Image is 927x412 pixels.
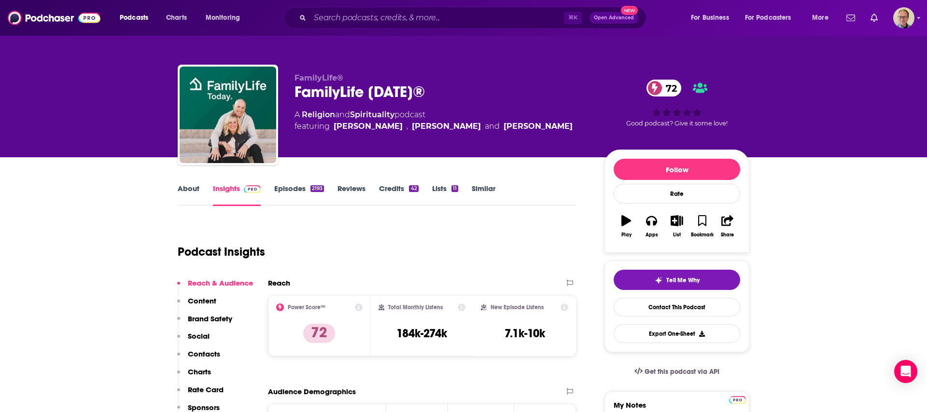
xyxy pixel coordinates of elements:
a: Dennis Rainey [334,121,403,132]
span: Get this podcast via API [645,368,719,376]
button: Share [715,209,740,244]
img: User Profile [893,7,914,28]
img: tell me why sparkle [655,276,662,284]
button: Show profile menu [893,7,914,28]
div: Rate [614,184,740,204]
img: FamilyLife Today® [180,67,276,163]
h3: 7.1k-10k [505,326,545,341]
div: 2193 [310,185,324,192]
a: Spirituality [350,110,394,119]
p: Sponsors [188,403,220,412]
span: featuring [295,121,573,132]
p: 72 [303,324,335,343]
a: Show notifications dropdown [867,10,882,26]
span: More [812,11,829,25]
span: FamilyLife® [295,73,343,82]
button: Charts [177,367,211,385]
h2: New Episode Listens [491,304,544,311]
a: InsightsPodchaser Pro [213,184,261,206]
button: tell me why sparkleTell Me Why [614,270,740,290]
h1: Podcast Insights [178,245,265,259]
span: Open Advanced [594,15,634,20]
span: Tell Me Why [666,276,700,284]
a: Contact This Podcast [614,298,740,316]
p: Reach & Audience [188,278,253,288]
span: Podcasts [120,11,148,25]
a: About [178,184,199,206]
button: Apps [639,209,664,244]
div: A podcast [295,109,573,132]
button: List [664,209,689,244]
div: 42 [409,185,418,192]
a: Lists11 [432,184,458,206]
div: Play [621,232,632,238]
button: Export One-Sheet [614,324,740,343]
a: Show notifications dropdown [843,10,859,26]
h2: Total Monthly Listens [388,304,443,311]
a: Get this podcast via API [627,360,727,384]
span: For Business [691,11,729,25]
a: Bob Lepine [412,121,481,132]
span: 72 [656,80,682,96]
p: Brand Safety [188,314,232,323]
h2: Reach [268,278,290,288]
div: List [673,232,681,238]
a: Episodes2193 [274,184,324,206]
a: Charts [160,10,193,26]
button: open menu [199,10,253,26]
p: Rate Card [188,385,224,394]
button: open menu [113,10,161,26]
span: , [407,121,408,132]
p: Contacts [188,349,220,358]
span: Logged in as tommy.lynch [893,7,914,28]
span: ⌘ K [564,12,582,24]
button: Reach & Audience [177,278,253,296]
h2: Power Score™ [288,304,325,311]
img: Podchaser Pro [729,396,746,404]
div: Apps [646,232,658,238]
a: Similar [472,184,495,206]
span: Monitoring [206,11,240,25]
img: Podchaser Pro [244,185,261,193]
div: 72Good podcast? Give it some love! [604,73,749,133]
button: Follow [614,159,740,180]
div: Open Intercom Messenger [894,360,917,383]
button: Social [177,331,210,349]
button: Content [177,296,216,314]
button: Play [614,209,639,244]
span: Good podcast? Give it some love! [626,120,728,127]
h2: Audience Demographics [268,387,356,396]
a: Religion [302,110,335,119]
div: Share [721,232,734,238]
a: Credits42 [379,184,418,206]
p: Content [188,296,216,305]
a: Pro website [729,395,746,404]
div: 11 [451,185,458,192]
span: New [621,6,638,15]
p: Social [188,331,210,341]
input: Search podcasts, credits, & more... [310,10,564,26]
div: Bookmark [691,232,714,238]
button: open menu [805,10,841,26]
button: Bookmark [689,209,715,244]
button: open menu [739,10,805,26]
a: 72 [646,80,682,96]
button: Rate Card [177,385,224,403]
h3: 184k-274k [396,326,447,341]
span: For Podcasters [745,11,791,25]
button: Contacts [177,349,220,367]
a: Reviews [337,184,365,206]
img: Podchaser - Follow, Share and Rate Podcasts [8,9,100,27]
span: Charts [166,11,187,25]
button: Open AdvancedNew [590,12,638,24]
a: Ann Wilson [504,121,573,132]
p: Charts [188,367,211,376]
span: and [485,121,500,132]
span: and [335,110,350,119]
div: Search podcasts, credits, & more... [293,7,656,29]
button: Brand Safety [177,314,232,332]
button: open menu [684,10,741,26]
